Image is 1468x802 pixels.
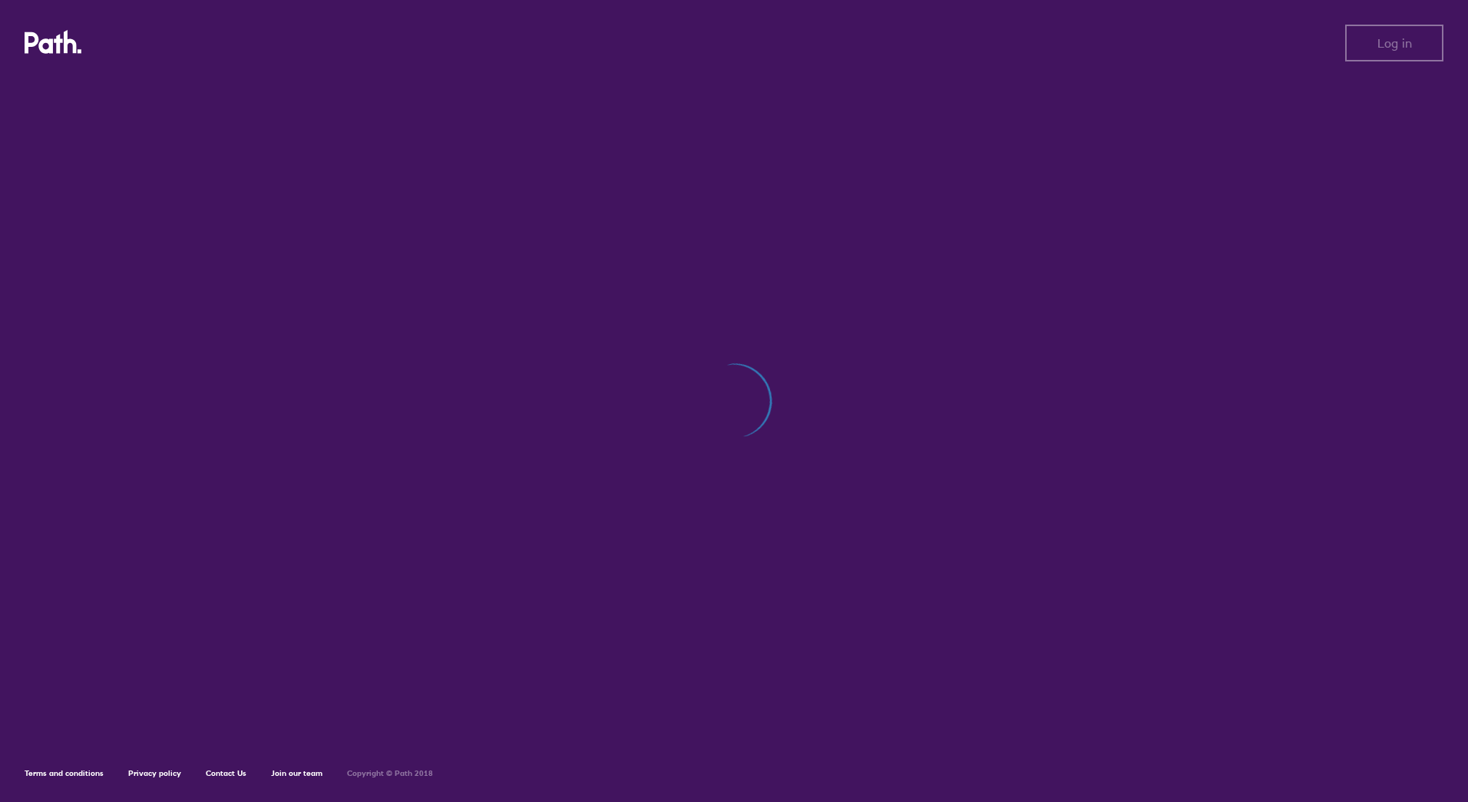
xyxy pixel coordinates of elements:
[128,768,181,778] a: Privacy policy
[1345,25,1443,61] button: Log in
[271,768,322,778] a: Join our team
[206,768,246,778] a: Contact Us
[1377,36,1412,50] span: Log in
[347,769,433,778] h6: Copyright © Path 2018
[25,768,104,778] a: Terms and conditions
